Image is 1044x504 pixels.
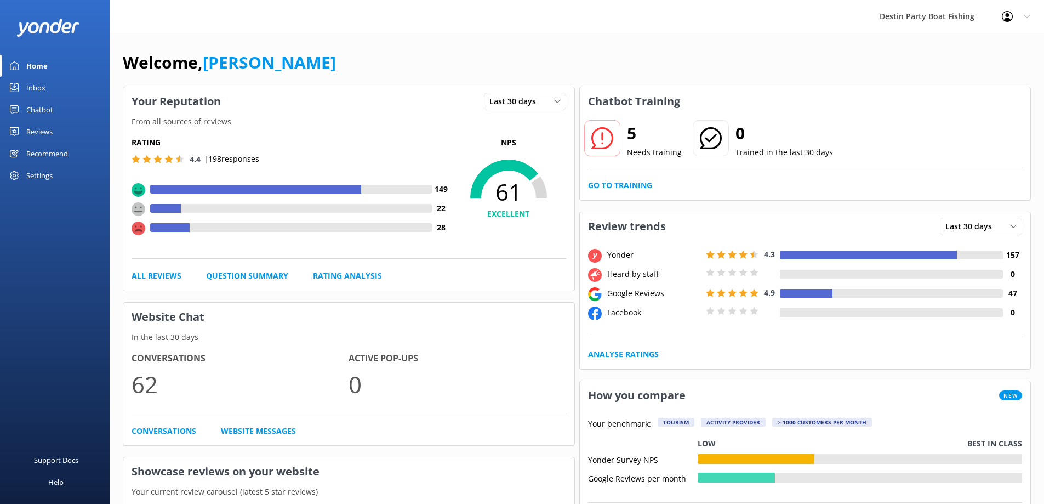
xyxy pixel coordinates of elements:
span: Last 30 days [945,220,999,233]
a: [PERSON_NAME] [203,51,336,73]
div: Chatbot [26,99,53,121]
h4: EXCELLENT [451,208,566,220]
div: Google Reviews [604,287,703,299]
div: Help [48,471,64,493]
span: 61 [451,178,566,206]
h4: 149 [432,183,451,195]
p: NPS [451,137,566,149]
h3: How you compare [580,381,694,410]
h4: 47 [1003,287,1022,299]
div: Activity Provider [701,418,766,427]
p: 62 [132,366,349,403]
h4: 0 [1003,268,1022,280]
h1: Welcome, [123,49,336,76]
div: Google Reviews per month [588,473,698,483]
p: Needs training [627,146,682,158]
p: From all sources of reviews [123,116,574,128]
img: yonder-white-logo.png [16,19,79,37]
div: Settings [26,165,53,186]
a: Rating Analysis [313,270,382,282]
div: Inbox [26,77,45,99]
h2: 5 [627,120,682,146]
p: Your current review carousel (latest 5 star reviews) [123,486,574,498]
span: 4.4 [190,154,201,165]
div: Yonder [604,249,703,261]
h2: 0 [735,120,833,146]
h3: Your Reputation [123,87,229,116]
h3: Showcase reviews on your website [123,457,574,486]
div: Facebook [604,307,703,319]
div: > 1000 customers per month [772,418,872,427]
div: Recommend [26,143,68,165]
h5: Rating [132,137,451,149]
p: Best in class [967,438,1022,450]
span: 4.9 [764,287,775,298]
h4: 22 [432,202,451,214]
span: 4.3 [764,249,775,259]
p: Your benchmark: [588,418,651,431]
a: Analyse Ratings [588,348,659,360]
h3: Review trends [580,212,674,241]
div: Tourism [658,418,694,427]
h4: Conversations [132,352,349,366]
h3: Website Chat [123,303,574,331]
a: Go to Training [588,179,652,191]
h4: 0 [1003,307,1022,319]
p: Trained in the last 30 days [735,146,833,158]
div: Reviews [26,121,53,143]
div: Home [26,55,48,77]
h4: 157 [1003,249,1022,261]
a: Conversations [132,425,196,437]
a: Website Messages [221,425,296,437]
a: All Reviews [132,270,181,282]
span: Last 30 days [489,95,543,107]
p: In the last 30 days [123,331,574,343]
h3: Chatbot Training [580,87,688,116]
p: | 198 responses [204,153,259,165]
h4: 28 [432,222,451,234]
a: Question Summary [206,270,288,282]
h4: Active Pop-ups [349,352,566,366]
p: 0 [349,366,566,403]
div: Support Docs [34,449,78,471]
p: Low [698,438,716,450]
span: New [999,390,1022,400]
div: Yonder Survey NPS [588,454,698,464]
div: Heard by staff [604,268,703,280]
